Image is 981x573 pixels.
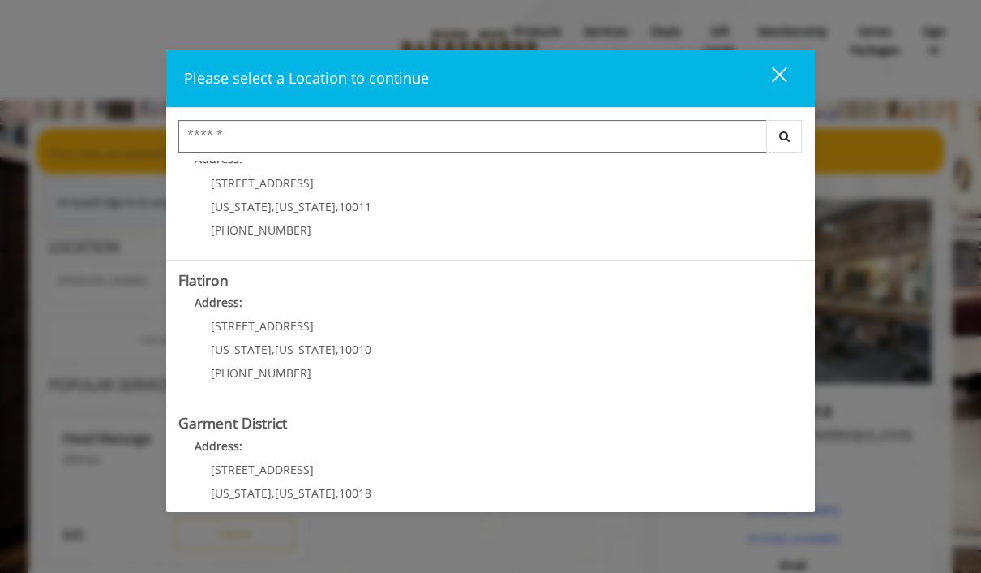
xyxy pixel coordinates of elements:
button: close dialog [742,62,797,95]
span: 10018 [339,485,371,501]
span: , [272,485,275,501]
i: Search button [775,131,794,142]
span: [US_STATE] [275,485,336,501]
span: 10011 [339,199,371,214]
span: , [336,342,339,357]
span: , [272,342,275,357]
span: [US_STATE] [211,485,272,501]
span: [PHONE_NUMBER] [211,365,311,381]
span: , [272,199,275,214]
input: Search Center [178,120,767,153]
span: [STREET_ADDRESS] [211,318,314,334]
span: [PHONE_NUMBER] [211,222,311,238]
b: Flatiron [178,270,229,290]
div: close dialog [753,66,786,90]
div: Center Select [178,120,803,161]
span: , [336,199,339,214]
span: [US_STATE] [211,342,272,357]
span: [US_STATE] [275,199,336,214]
span: [STREET_ADDRESS] [211,175,314,191]
span: 10010 [339,342,371,357]
b: Garment District [178,413,287,433]
span: Please select a Location to continue [184,68,429,88]
span: [STREET_ADDRESS] [211,462,314,477]
span: [US_STATE] [211,199,272,214]
span: , [336,485,339,501]
span: [US_STATE] [275,342,336,357]
b: Address: [195,438,242,454]
b: Address: [195,295,242,310]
